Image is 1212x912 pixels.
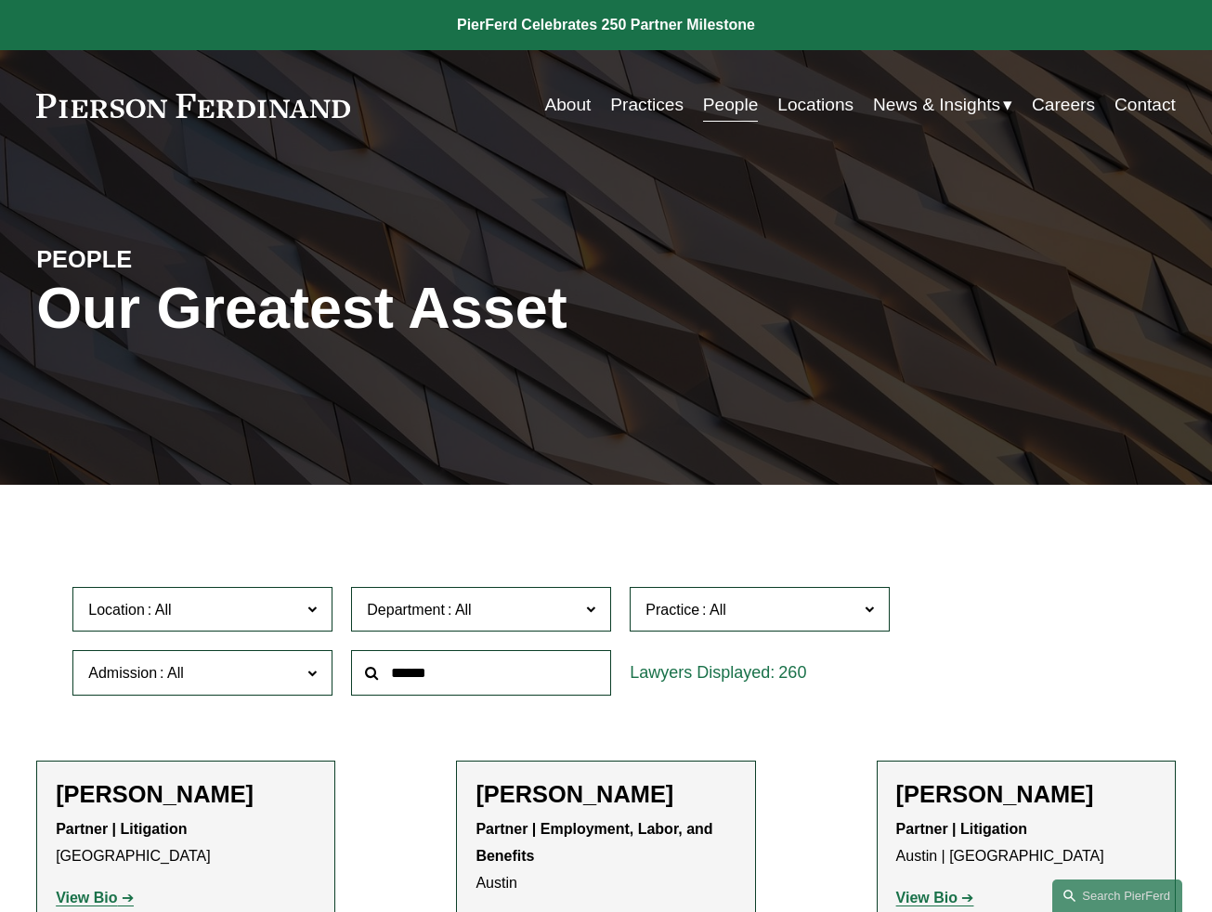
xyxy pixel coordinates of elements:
h1: Our Greatest Asset [36,274,796,341]
p: Austin [476,816,736,896]
span: Department [367,602,445,618]
a: Contact [1114,87,1176,123]
strong: Partner | Litigation [56,821,187,837]
span: Location [88,602,145,618]
strong: View Bio [56,890,117,905]
strong: View Bio [896,890,958,905]
strong: Partner | Litigation [896,821,1027,837]
a: View Bio [896,890,974,905]
a: Locations [777,87,854,123]
h4: PEOPLE [36,244,321,274]
span: Practice [645,602,699,618]
span: 260 [778,663,806,682]
a: People [703,87,759,123]
a: About [544,87,591,123]
a: Practices [610,87,684,123]
p: [GEOGRAPHIC_DATA] [56,816,316,870]
a: Search this site [1052,879,1182,912]
h2: [PERSON_NAME] [56,780,316,809]
p: Austin | [GEOGRAPHIC_DATA] [896,816,1156,870]
a: Careers [1032,87,1095,123]
a: folder dropdown [873,87,1012,123]
strong: Partner | Employment, Labor, and Benefits [476,821,717,864]
span: Admission [88,665,157,681]
h2: [PERSON_NAME] [896,780,1156,809]
h2: [PERSON_NAME] [476,780,736,809]
span: News & Insights [873,89,1000,121]
a: View Bio [56,890,134,905]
